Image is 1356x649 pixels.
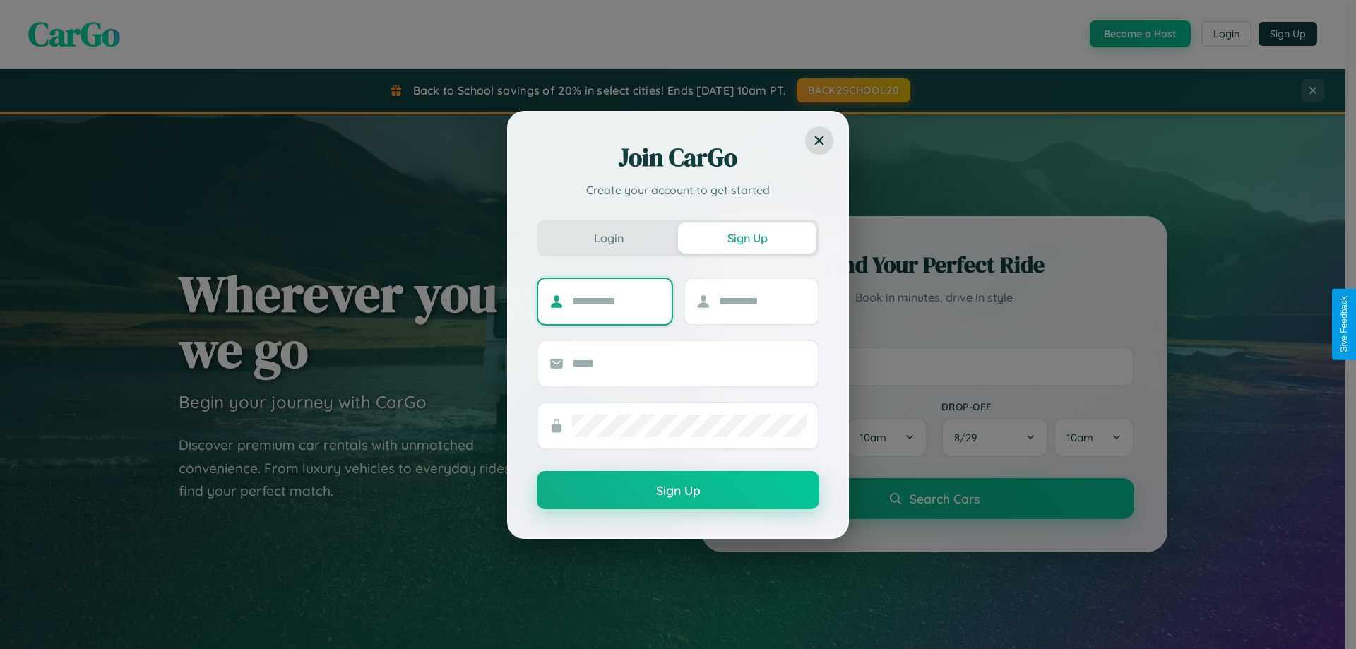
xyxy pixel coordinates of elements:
[537,181,819,198] p: Create your account to get started
[1339,296,1349,353] div: Give Feedback
[678,222,816,254] button: Sign Up
[537,471,819,509] button: Sign Up
[540,222,678,254] button: Login
[537,141,819,174] h2: Join CarGo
